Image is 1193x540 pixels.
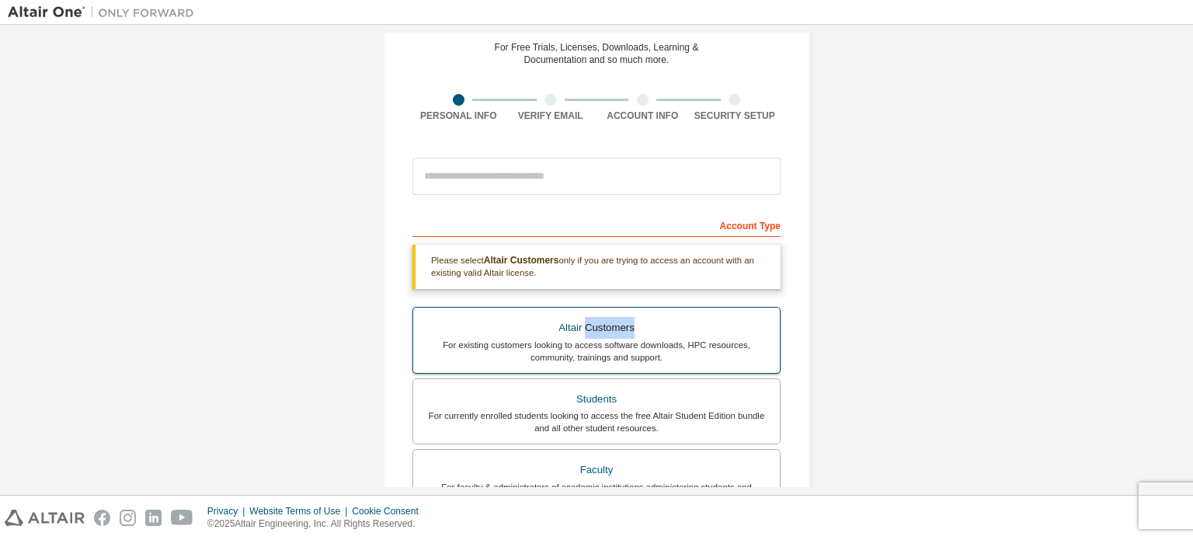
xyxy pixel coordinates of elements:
[352,505,427,517] div: Cookie Consent
[423,317,770,339] div: Altair Customers
[171,510,193,526] img: youtube.svg
[423,339,770,364] div: For existing customers looking to access software downloads, HPC resources, community, trainings ...
[423,459,770,481] div: Faculty
[94,510,110,526] img: facebook.svg
[484,255,559,266] b: Altair Customers
[412,245,781,289] div: Please select only if you are trying to access an account with an existing valid Altair license.
[207,505,249,517] div: Privacy
[120,510,136,526] img: instagram.svg
[5,510,85,526] img: altair_logo.svg
[8,5,202,20] img: Altair One
[596,110,689,122] div: Account Info
[412,212,781,237] div: Account Type
[412,110,505,122] div: Personal Info
[145,510,162,526] img: linkedin.svg
[423,388,770,410] div: Students
[249,505,352,517] div: Website Terms of Use
[689,110,781,122] div: Security Setup
[207,517,428,531] p: © 2025 Altair Engineering, Inc. All Rights Reserved.
[505,110,597,122] div: Verify Email
[423,409,770,434] div: For currently enrolled students looking to access the free Altair Student Edition bundle and all ...
[423,481,770,506] div: For faculty & administrators of academic institutions administering students and accessing softwa...
[495,41,699,66] div: For Free Trials, Licenses, Downloads, Learning & Documentation and so much more.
